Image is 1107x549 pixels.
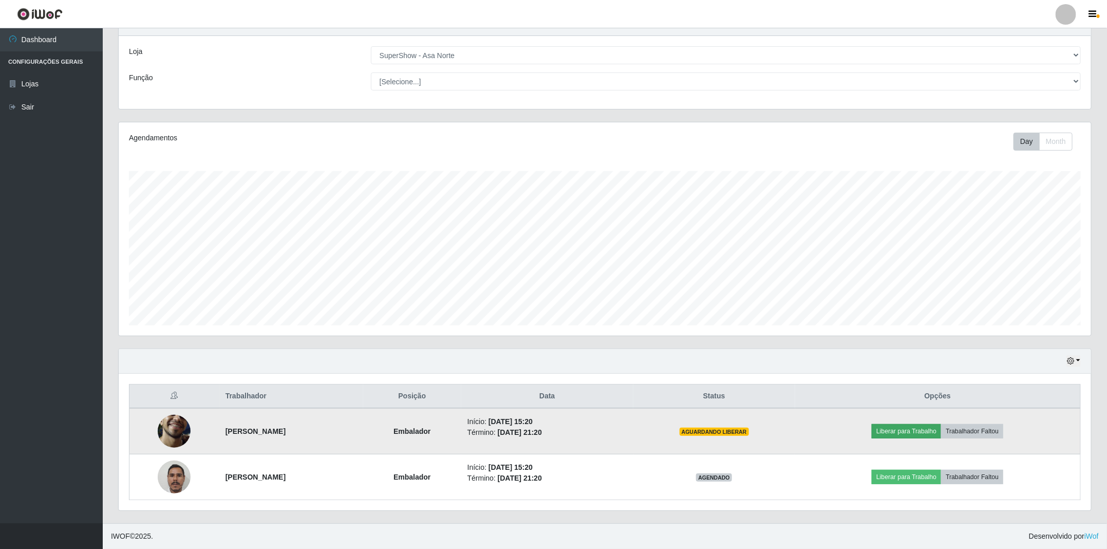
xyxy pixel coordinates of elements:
th: Posição [363,385,461,409]
time: [DATE] 21:20 [498,428,542,436]
span: Desenvolvido por [1029,531,1099,542]
strong: [PERSON_NAME] [226,427,286,435]
button: Month [1039,133,1073,151]
button: Liberar para Trabalho [872,470,941,484]
li: Término: [467,427,627,438]
strong: Embalador [393,473,430,481]
button: Trabalhador Faltou [941,470,1003,484]
span: AGUARDANDO LIBERAR [680,428,749,436]
th: Opções [795,385,1081,409]
div: Toolbar with button groups [1014,133,1081,151]
button: Trabalhador Faltou [941,424,1003,438]
button: Day [1014,133,1040,151]
a: iWof [1084,532,1099,540]
label: Função [129,72,153,83]
label: Loja [129,46,142,57]
span: IWOF [111,532,130,540]
li: Início: [467,462,627,473]
time: [DATE] 15:20 [489,417,533,426]
div: Agendamentos [129,133,517,143]
img: CoreUI Logo [17,8,63,21]
time: [DATE] 21:20 [498,474,542,482]
th: Trabalhador [219,385,363,409]
li: Início: [467,416,627,427]
th: Data [461,385,633,409]
button: Liberar para Trabalho [872,424,941,438]
li: Término: [467,473,627,484]
div: First group [1014,133,1073,151]
span: © 2025 . [111,531,153,542]
time: [DATE] 15:20 [489,463,533,471]
th: Status [633,385,795,409]
strong: Embalador [393,427,430,435]
strong: [PERSON_NAME] [226,473,286,481]
img: 1755034904390.jpeg [158,395,191,468]
span: AGENDADO [696,473,732,482]
img: 1754513784799.jpeg [158,455,191,499]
